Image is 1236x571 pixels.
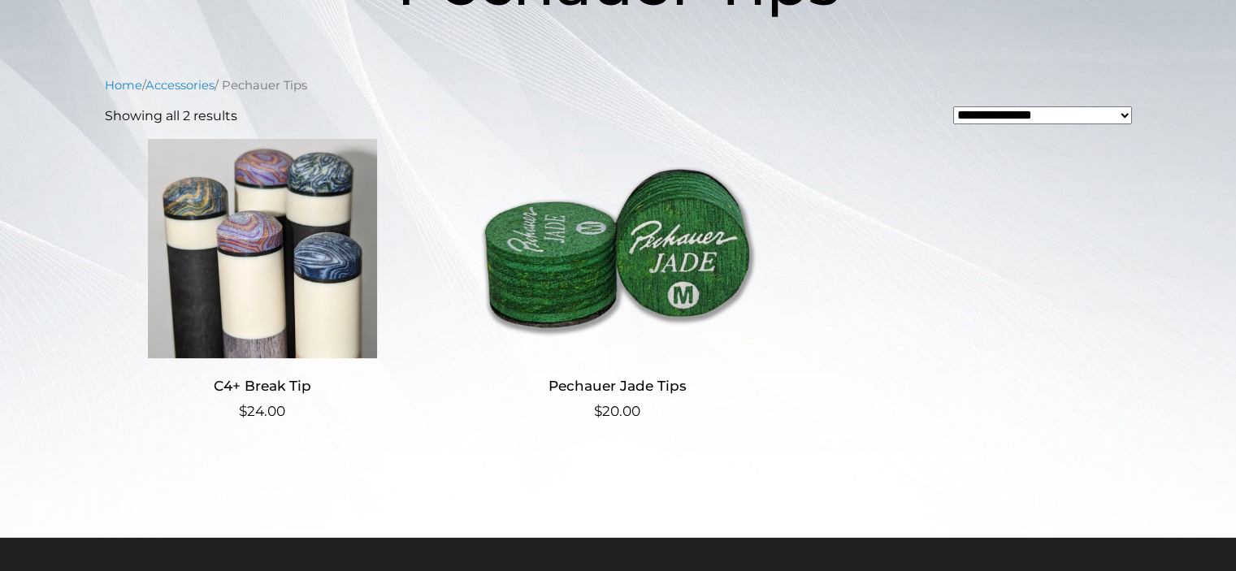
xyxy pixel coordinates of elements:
a: Accessories [145,78,215,93]
p: Showing all 2 results [105,106,237,126]
a: C4+ Break Tip $24.00 [105,139,421,422]
img: C4+ Break Tip [105,139,421,358]
nav: Breadcrumb [105,76,1132,94]
a: Home [105,78,142,93]
a: Pechauer Jade Tips $20.00 [459,139,775,422]
bdi: 24.00 [239,403,285,419]
img: Pechauer Jade Tips [459,139,775,358]
bdi: 20.00 [594,403,640,419]
h2: C4+ Break Tip [105,371,421,401]
span: $ [594,403,602,419]
h2: Pechauer Jade Tips [459,371,775,401]
span: $ [239,403,247,419]
select: Shop order [953,106,1132,124]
